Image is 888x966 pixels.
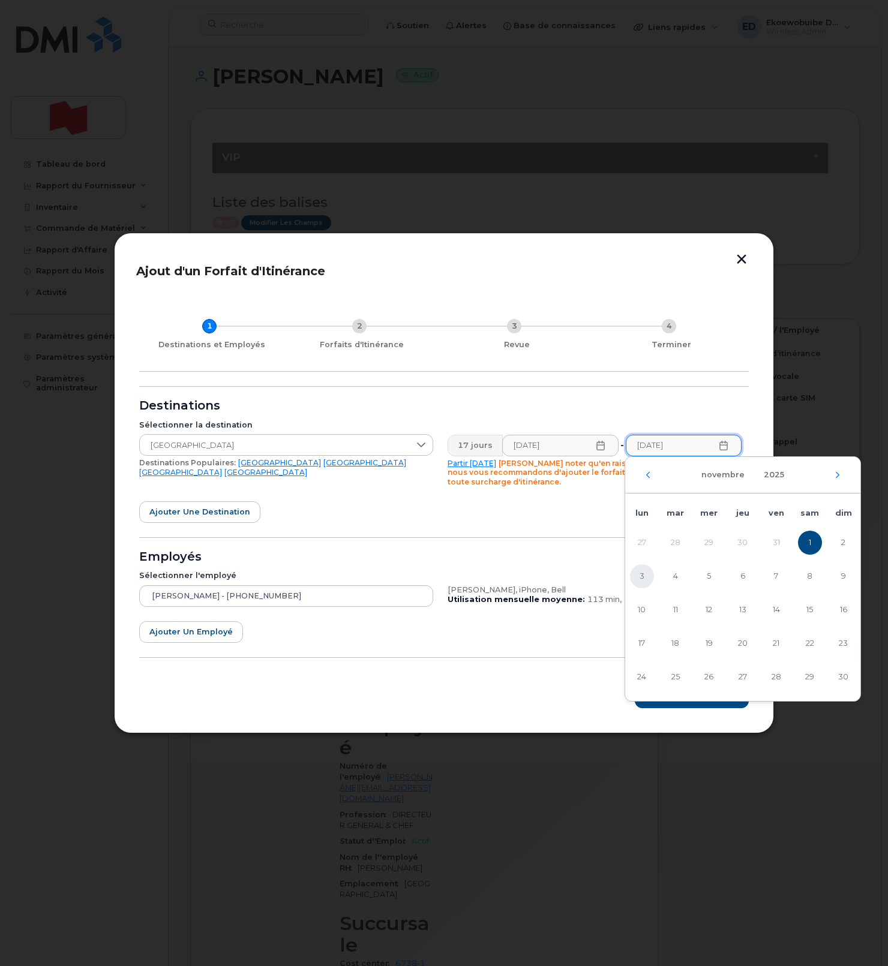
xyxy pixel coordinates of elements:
[793,559,827,593] td: 8
[832,598,856,622] span: 16
[139,571,433,580] div: Sélectionner l'employé
[793,660,827,694] td: 29
[625,526,659,559] td: 27
[139,585,433,607] input: Appareil de recherche
[726,593,760,627] td: 13
[832,665,856,689] span: 30
[323,458,406,467] a: [GEOGRAPHIC_DATA]
[726,559,760,593] td: 6
[448,585,742,595] div: [PERSON_NAME], iPhone, Bell
[630,598,654,622] span: 10
[798,531,822,555] span: 1
[827,627,860,660] td: 23
[834,471,841,479] button: Mois suivant
[697,564,721,588] span: 5
[625,456,861,702] div: Choisir une date
[149,506,250,517] span: Ajouter une destination
[448,459,496,468] a: Partir [DATE]
[798,665,822,689] span: 29
[798,631,822,655] span: 22
[352,319,367,333] div: 2
[692,660,726,694] td: 26
[635,508,649,517] span: lun
[139,501,260,523] button: Ajouter une destination
[760,627,793,660] td: 21
[664,631,688,655] span: 18
[139,401,749,411] div: Destinations
[444,340,589,350] div: Revue
[626,435,742,456] input: Veuillez remplir ce champ
[664,665,688,689] span: 25
[835,508,852,517] span: dim
[289,340,434,350] div: Forfaits d'Itinérance
[736,508,749,517] span: jeu
[694,464,752,486] button: Choisir un mois
[798,564,822,588] span: 8
[726,526,760,559] td: 30
[764,564,788,588] span: 7
[731,598,755,622] span: 13
[793,627,827,660] td: 22
[630,631,654,655] span: 17
[731,631,755,655] span: 20
[697,631,721,655] span: 19
[140,435,410,456] span: Australie
[618,435,626,456] div: -
[507,319,521,333] div: 3
[238,458,321,467] a: [GEOGRAPHIC_DATA]
[827,593,860,627] td: 16
[448,459,739,486] span: [PERSON_NAME] noter qu'en raison des différences de temps, nous vous recommandons d'ajouter le fo...
[760,559,793,593] td: 7
[798,598,822,622] span: 15
[731,564,755,588] span: 6
[832,531,856,555] span: 2
[659,526,692,559] td: 28
[139,420,433,430] div: Sélectionner la destination
[662,319,676,333] div: 4
[827,660,860,694] td: 30
[136,264,325,278] span: Ajout d'un Forfait d'Itinérance
[731,665,755,689] span: 27
[625,593,659,627] td: 10
[726,660,760,694] td: 27
[764,631,788,655] span: 21
[659,593,692,627] td: 11
[757,464,791,486] button: Choisir une année
[700,508,718,517] span: mer
[793,593,827,627] td: 15
[139,552,749,562] div: Employés
[448,595,585,604] b: Utilisation mensuelle moyenne:
[800,508,819,517] span: sam
[692,627,726,660] td: 19
[625,627,659,660] td: 17
[764,598,788,622] span: 14
[139,621,243,643] button: Ajouter un employé
[644,471,652,479] button: Mois précédent
[760,593,793,627] td: 14
[692,593,726,627] td: 12
[827,559,860,593] td: 9
[697,598,721,622] span: 12
[832,564,856,588] span: 9
[692,559,726,593] td: 5
[625,660,659,694] td: 24
[599,340,744,350] div: Terminer
[692,526,726,559] td: 29
[667,508,684,517] span: mar
[659,559,692,593] td: 4
[659,627,692,660] td: 18
[659,660,692,694] td: 25
[793,526,827,559] td: 1
[760,660,793,694] td: 28
[769,508,784,517] span: ven
[764,665,788,689] span: 28
[726,627,760,660] td: 20
[502,435,619,456] input: Veuillez remplir ce champ
[224,468,307,477] a: [GEOGRAPHIC_DATA]
[139,458,236,467] span: Destinations Populaires:
[630,564,654,588] span: 3
[664,564,688,588] span: 4
[625,559,659,593] td: 3
[587,595,622,604] span: 113 min,
[760,526,793,559] td: 31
